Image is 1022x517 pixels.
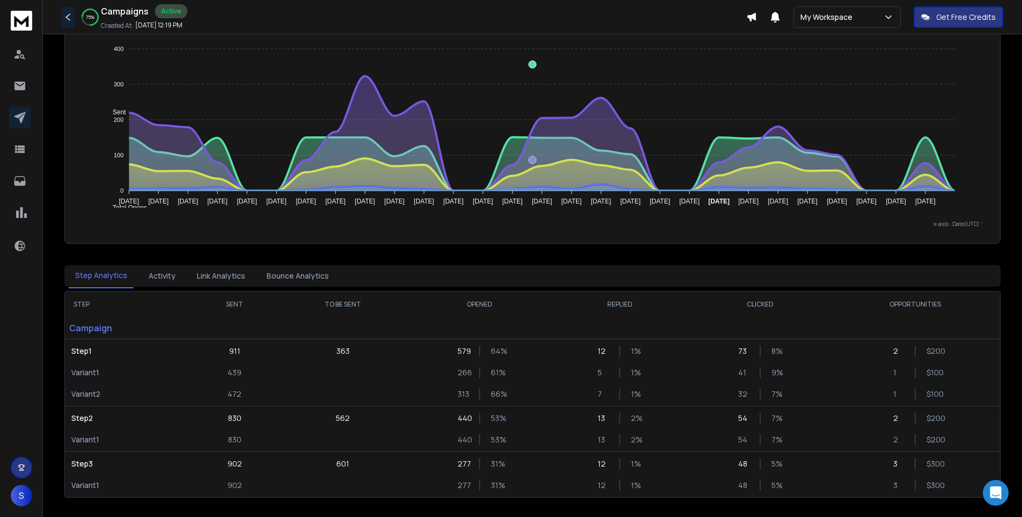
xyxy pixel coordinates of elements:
p: My Workspace [800,12,857,23]
p: 440 [458,434,468,445]
tspan: 400 [114,46,123,52]
p: 1 % [631,346,642,356]
p: 8 % [771,346,782,356]
p: $ 200 [927,434,937,445]
p: 48 [738,480,749,491]
p: 2 % [631,434,642,445]
p: 1 % [631,458,642,469]
p: 911 [229,346,240,356]
p: 277 [458,458,468,469]
p: 53 % [491,413,502,424]
p: $ 200 [927,346,937,356]
p: 2 [893,413,904,424]
p: 830 [228,413,241,424]
p: 1 [893,389,904,399]
p: 439 [227,367,241,378]
p: 7 [598,389,608,399]
p: 61 % [491,367,502,378]
p: 7 % [771,434,782,445]
p: Variant 2 [71,389,186,399]
span: Sent [105,108,126,116]
p: Step 3 [71,458,186,469]
tspan: [DATE] [296,198,316,205]
tspan: 300 [114,81,123,88]
p: 277 [458,480,468,491]
p: 3 [893,458,904,469]
tspan: [DATE] [207,198,227,205]
tspan: [DATE] [325,198,345,205]
p: 902 [227,480,242,491]
p: 1 % [631,367,642,378]
tspan: [DATE] [650,198,670,205]
button: Bounce Analytics [260,264,335,288]
p: 66 % [491,389,502,399]
p: Variant 1 [71,434,186,445]
p: Step 1 [71,346,186,356]
div: Active [155,4,187,18]
tspan: [DATE] [355,198,375,205]
tspan: [DATE] [532,198,552,205]
tspan: [DATE] [591,198,611,205]
tspan: [DATE] [502,198,523,205]
tspan: [DATE] [827,198,847,205]
p: 75 % [86,14,94,20]
tspan: [DATE] [384,198,405,205]
div: Open Intercom Messenger [983,480,1009,506]
p: 54 [738,434,749,445]
th: REPLIED [550,292,690,317]
tspan: [DATE] [561,198,582,205]
p: 830 [228,434,241,445]
th: OPPORTUNITIES [830,292,1000,317]
p: 2 % [631,413,642,424]
tspan: [DATE] [886,198,906,205]
p: Campaign [65,317,192,339]
p: 13 [598,413,608,424]
p: 7 % [771,413,782,424]
span: Total Opens [105,204,147,212]
p: 31 % [491,458,502,469]
p: Variant 1 [71,480,186,491]
p: 313 [458,389,468,399]
button: Step Analytics [69,264,134,288]
p: 1 [893,367,904,378]
p: 12 [598,346,608,356]
tspan: [DATE] [679,198,700,205]
p: $ 100 [927,367,937,378]
p: 64 % [491,346,502,356]
p: 902 [227,458,242,469]
tspan: [DATE] [473,198,493,205]
p: $ 300 [927,480,937,491]
button: Link Analytics [190,264,252,288]
tspan: [DATE] [797,198,818,205]
tspan: [DATE] [738,198,759,205]
tspan: [DATE] [915,198,936,205]
p: [DATE] 12:19 PM [135,21,182,30]
tspan: [DATE] [768,198,788,205]
button: S [11,485,32,506]
th: STEP [65,292,192,317]
tspan: [DATE] [119,198,139,205]
button: Get Free Credits [914,6,1003,28]
p: 54 [738,413,749,424]
p: 562 [336,413,350,424]
tspan: [DATE] [237,198,257,205]
p: 1 % [631,389,642,399]
p: 2 [893,346,904,356]
p: 5 % [771,458,782,469]
th: OPENED [409,292,550,317]
p: 3 [893,480,904,491]
th: SENT [192,292,277,317]
p: 440 [458,413,468,424]
p: 13 [598,434,608,445]
tspan: 0 [120,187,123,194]
p: 12 [598,480,608,491]
tspan: [DATE] [856,198,877,205]
p: Variant 1 [71,367,186,378]
p: 5 [598,367,608,378]
p: $ 200 [927,413,937,424]
tspan: 200 [114,116,123,123]
h1: Campaigns [101,5,149,18]
tspan: [DATE] [148,198,168,205]
p: 472 [227,389,241,399]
